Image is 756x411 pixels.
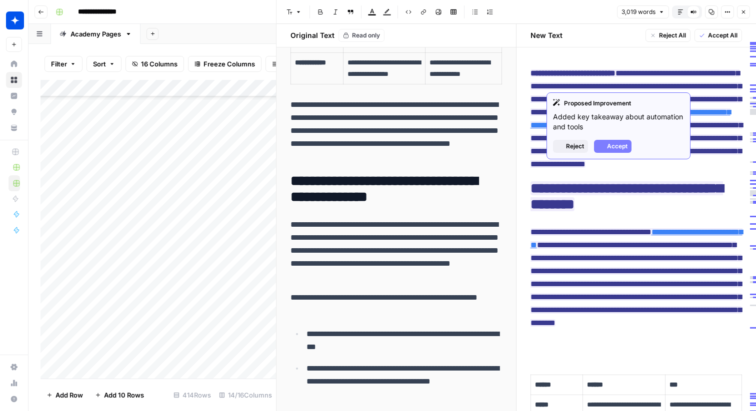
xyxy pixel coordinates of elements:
button: Filter [44,56,82,72]
a: Insights [6,88,22,104]
button: Sort [86,56,121,72]
a: Opportunities [6,104,22,120]
a: Settings [6,359,22,375]
h2: Original Text [284,30,334,40]
button: 16 Columns [125,56,184,72]
span: Add Row [55,390,83,400]
button: Accept All [694,29,742,42]
button: 3,019 words [617,5,669,18]
span: Freeze Columns [203,59,255,69]
a: Academy Pages [51,24,140,44]
div: 414 Rows [169,387,215,403]
a: Home [6,56,22,72]
button: Workspace: Wiz [6,8,22,33]
h2: New Text [530,30,562,40]
div: Academy Pages [70,29,121,39]
span: Add 10 Rows [104,390,144,400]
span: 3,019 words [621,7,655,16]
button: Freeze Columns [188,56,261,72]
span: 16 Columns [141,59,177,69]
a: Usage [6,375,22,391]
span: Reject All [659,31,686,40]
span: Read only [352,31,380,40]
span: Accept All [708,31,737,40]
button: Add Row [40,387,89,403]
button: Reject All [645,29,690,42]
button: Add 10 Rows [89,387,150,403]
span: Filter [51,59,67,69]
span: Sort [93,59,106,69]
a: Browse [6,72,22,88]
div: 14/16 Columns [215,387,276,403]
button: Help + Support [6,391,22,407]
a: Your Data [6,120,22,136]
img: Wiz Logo [6,11,24,29]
